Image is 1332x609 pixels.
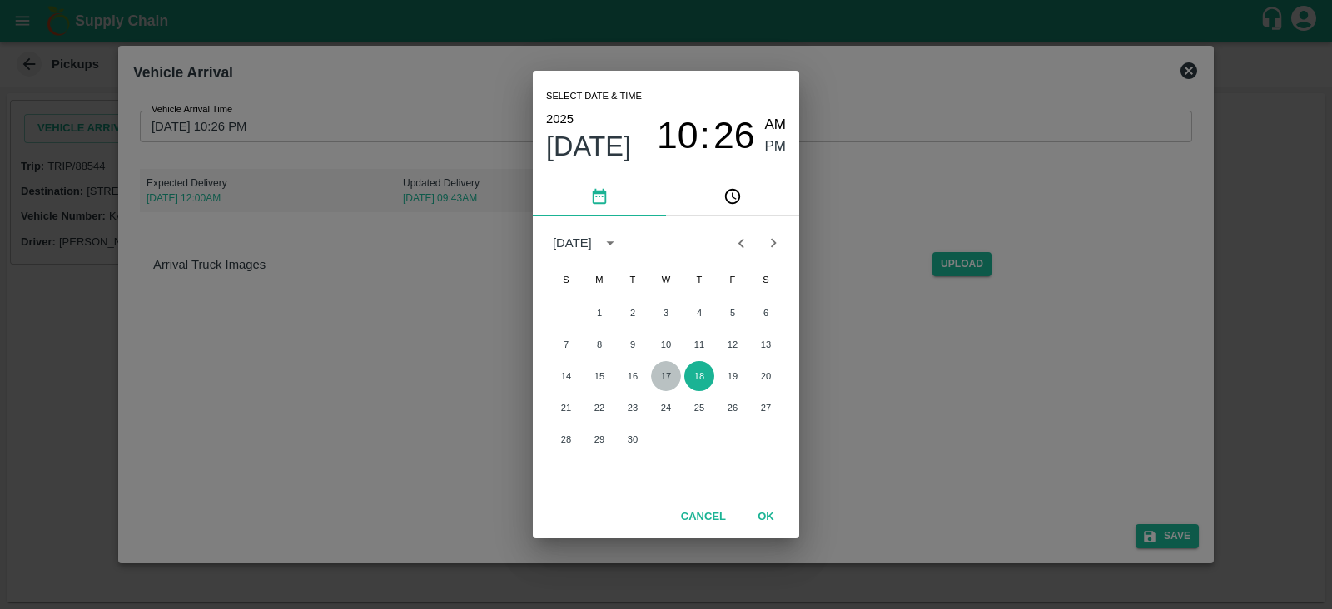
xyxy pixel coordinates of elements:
[551,424,581,454] button: 28
[584,329,614,359] button: 8
[674,503,733,532] button: Cancel
[551,393,581,423] button: 21
[551,329,581,359] button: 7
[684,393,714,423] button: 25
[718,329,748,359] button: 12
[751,393,781,423] button: 27
[584,393,614,423] button: 22
[751,329,781,359] button: 13
[725,227,757,259] button: Previous month
[657,114,698,158] button: 10
[533,176,666,216] button: pick date
[584,298,614,328] button: 1
[713,114,755,158] button: 26
[713,114,755,157] span: 26
[597,230,624,256] button: calendar view is open, switch to year view
[651,263,681,296] span: Wednesday
[718,393,748,423] button: 26
[718,263,748,296] span: Friday
[666,176,799,216] button: pick time
[751,361,781,391] button: 20
[758,227,789,259] button: Next month
[618,424,648,454] button: 30
[651,393,681,423] button: 24
[718,361,748,391] button: 19
[651,298,681,328] button: 3
[651,329,681,359] button: 10
[584,263,614,296] span: Monday
[551,361,581,391] button: 14
[546,130,631,163] button: [DATE]
[546,108,574,130] button: 2025
[618,298,648,328] button: 2
[765,136,787,158] button: PM
[618,361,648,391] button: 16
[584,424,614,454] button: 29
[618,263,648,296] span: Tuesday
[751,263,781,296] span: Saturday
[546,84,642,109] span: Select date & time
[684,263,714,296] span: Thursday
[700,114,710,158] span: :
[684,329,714,359] button: 11
[657,114,698,157] span: 10
[765,114,787,136] button: AM
[618,329,648,359] button: 9
[551,263,581,296] span: Sunday
[684,361,714,391] button: 18
[739,503,793,532] button: OK
[618,393,648,423] button: 23
[553,234,592,252] div: [DATE]
[584,361,614,391] button: 15
[684,298,714,328] button: 4
[751,298,781,328] button: 6
[718,298,748,328] button: 5
[651,361,681,391] button: 17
